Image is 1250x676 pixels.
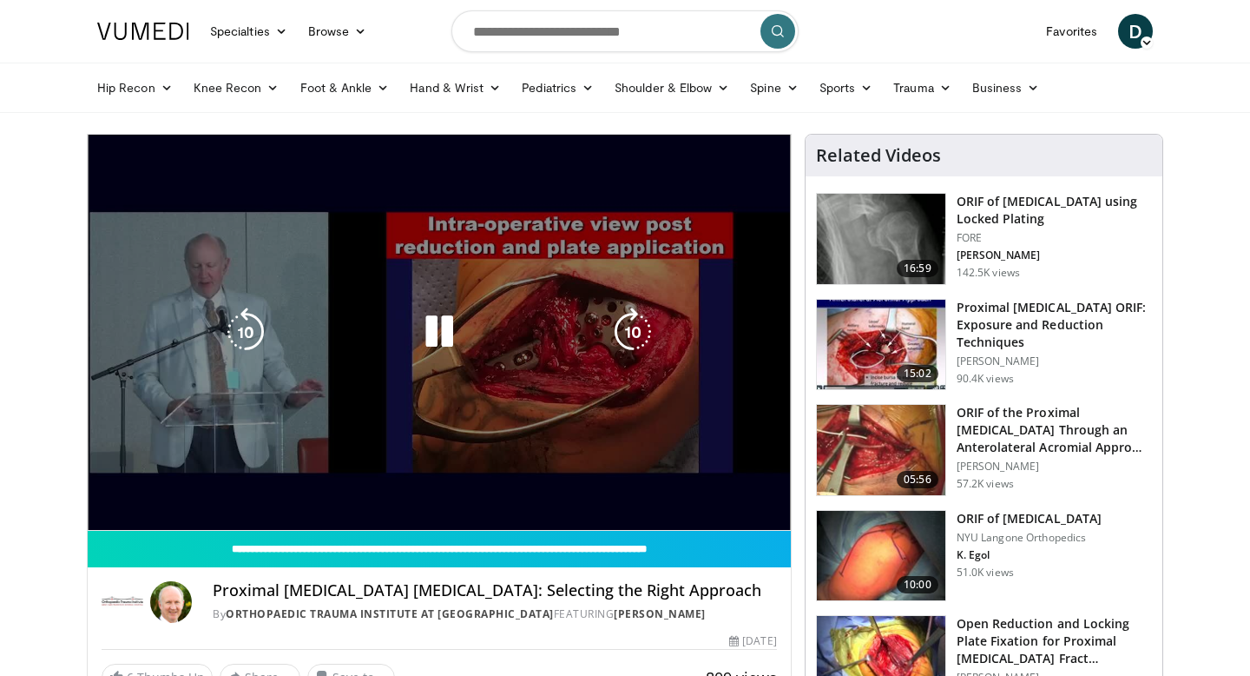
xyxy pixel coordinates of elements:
h3: ORIF of [MEDICAL_DATA] [957,510,1102,527]
a: Knee Recon [183,70,290,105]
div: [DATE] [729,633,776,649]
img: gardener_hum_1.png.150x105_q85_crop-smart_upscale.jpg [817,300,945,390]
p: [PERSON_NAME] [957,460,1152,474]
p: 142.5K views [957,266,1020,280]
a: Hip Recon [87,70,183,105]
a: Shoulder & Elbow [604,70,740,105]
a: Pediatrics [511,70,604,105]
span: 16:59 [897,260,938,277]
h4: Related Videos [816,145,941,166]
video-js: Video Player [88,135,791,531]
p: 51.0K views [957,566,1014,580]
a: D [1118,14,1153,49]
a: [PERSON_NAME] [614,606,706,621]
span: 15:02 [897,365,938,382]
div: By FEATURING [213,606,777,622]
img: Avatar [150,581,192,623]
a: Trauma [883,70,962,105]
a: 05:56 ORIF of the Proximal [MEDICAL_DATA] Through an Anterolateral Acromial Appro… [PERSON_NAME] ... [816,404,1152,496]
a: Business [962,70,1050,105]
img: 270515_0000_1.png.150x105_q85_crop-smart_upscale.jpg [817,511,945,601]
p: NYU Langone Orthopedics [957,531,1102,545]
a: Foot & Ankle [290,70,400,105]
h4: Proximal [MEDICAL_DATA] [MEDICAL_DATA]: Selecting the Right Approach [213,581,777,600]
h3: ORIF of the Proximal [MEDICAL_DATA] Through an Anterolateral Acromial Appro… [957,404,1152,456]
p: 90.4K views [957,372,1014,386]
a: Specialties [200,14,298,49]
a: Favorites [1036,14,1108,49]
input: Search topics, interventions [451,10,799,52]
p: [PERSON_NAME] [957,249,1152,262]
a: 10:00 ORIF of [MEDICAL_DATA] NYU Langone Orthopedics K. Egol 51.0K views [816,510,1152,602]
h3: Open Reduction and Locking Plate Fixation for Proximal [MEDICAL_DATA] Fract… [957,615,1152,667]
img: Orthopaedic Trauma Institute at UCSF [102,581,143,623]
p: 57.2K views [957,477,1014,491]
h3: Proximal [MEDICAL_DATA] ORIF: Exposure and Reduction Techniques [957,299,1152,351]
a: Orthopaedic Trauma Institute at [GEOGRAPHIC_DATA] [226,606,554,621]
p: K. Egol [957,548,1102,562]
p: FORE [957,231,1152,245]
a: Hand & Wrist [399,70,511,105]
h3: ORIF of [MEDICAL_DATA] using Locked Plating [957,193,1152,228]
p: [PERSON_NAME] [957,355,1152,368]
span: 10:00 [897,576,938,593]
a: Spine [740,70,808,105]
img: VuMedi Logo [97,23,189,40]
a: Browse [298,14,378,49]
a: 16:59 ORIF of [MEDICAL_DATA] using Locked Plating FORE [PERSON_NAME] 142.5K views [816,193,1152,285]
img: gardner_3.png.150x105_q85_crop-smart_upscale.jpg [817,405,945,495]
img: Mighell_-_Locked_Plating_for_Proximal_Humerus_Fx_100008672_2.jpg.150x105_q85_crop-smart_upscale.jpg [817,194,945,284]
span: 05:56 [897,471,938,488]
a: 15:02 Proximal [MEDICAL_DATA] ORIF: Exposure and Reduction Techniques [PERSON_NAME] 90.4K views [816,299,1152,391]
a: Sports [809,70,884,105]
